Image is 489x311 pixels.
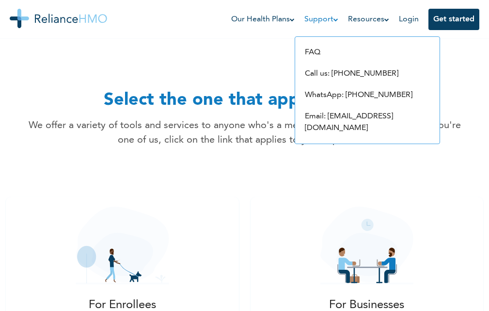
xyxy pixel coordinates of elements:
[305,113,393,132] a: Email: [EMAIL_ADDRESS][DOMAIN_NAME]
[305,49,320,56] a: FAQ
[305,91,412,99] a: WhatsApp: [PHONE_NUMBER]
[10,9,107,28] img: Reliance HMO's Logo
[260,207,474,284] img: business_icon.svg
[348,14,389,25] a: Resources
[27,118,463,147] p: We offer a variety of tools and services to anyone who's a member of the Reliance Family. If you'...
[399,16,419,23] a: Login
[304,14,338,25] a: Support
[428,9,479,30] button: Get started
[305,70,398,78] a: Call us: [PHONE_NUMBER]
[231,14,295,25] a: Our Health Plans
[27,88,463,113] h1: Select the one that applies to you
[16,207,229,284] img: single_guy_icon.svg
